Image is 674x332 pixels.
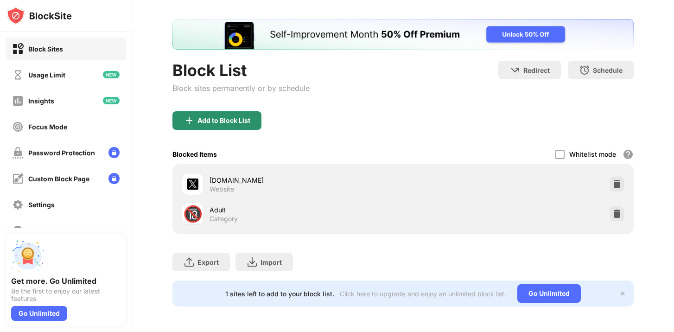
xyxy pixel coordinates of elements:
[197,117,250,124] div: Add to Block List
[619,290,626,297] img: x-button.svg
[12,147,24,159] img: password-protection-off.svg
[28,45,63,53] div: Block Sites
[12,69,24,81] img: time-usage-off.svg
[6,6,72,25] img: logo-blocksite.svg
[172,19,634,50] iframe: Banner
[210,215,238,223] div: Category
[11,276,121,286] div: Get more. Go Unlimited
[225,290,334,298] div: 1 sites left to add to your block list.
[103,97,120,104] img: new-icon.svg
[210,185,234,193] div: Website
[172,61,310,80] div: Block List
[172,83,310,93] div: Block sites permanently or by schedule
[261,258,282,266] div: Import
[172,150,217,158] div: Blocked Items
[28,227,48,235] div: About
[28,201,55,209] div: Settings
[28,123,67,131] div: Focus Mode
[187,179,198,190] img: favicons
[11,306,67,321] div: Go Unlimited
[210,205,403,215] div: Adult
[12,43,24,55] img: block-on.svg
[517,284,581,303] div: Go Unlimited
[28,149,95,157] div: Password Protection
[12,199,24,211] img: settings-off.svg
[108,173,120,184] img: lock-menu.svg
[569,150,616,158] div: Whitelist mode
[197,258,219,266] div: Export
[523,66,550,74] div: Redirect
[593,66,623,74] div: Schedule
[28,175,89,183] div: Custom Block Page
[12,173,24,185] img: customize-block-page-off.svg
[340,290,506,298] div: Click here to upgrade and enjoy an unlimited block list.
[11,287,121,302] div: Be the first to enjoy our latest features
[12,95,24,107] img: insights-off.svg
[103,71,120,78] img: new-icon.svg
[12,225,24,236] img: about-off.svg
[183,204,203,223] div: 🔞
[11,239,45,273] img: push-unlimited.svg
[28,97,54,105] div: Insights
[12,121,24,133] img: focus-off.svg
[210,175,403,185] div: [DOMAIN_NAME]
[108,147,120,158] img: lock-menu.svg
[28,71,65,79] div: Usage Limit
